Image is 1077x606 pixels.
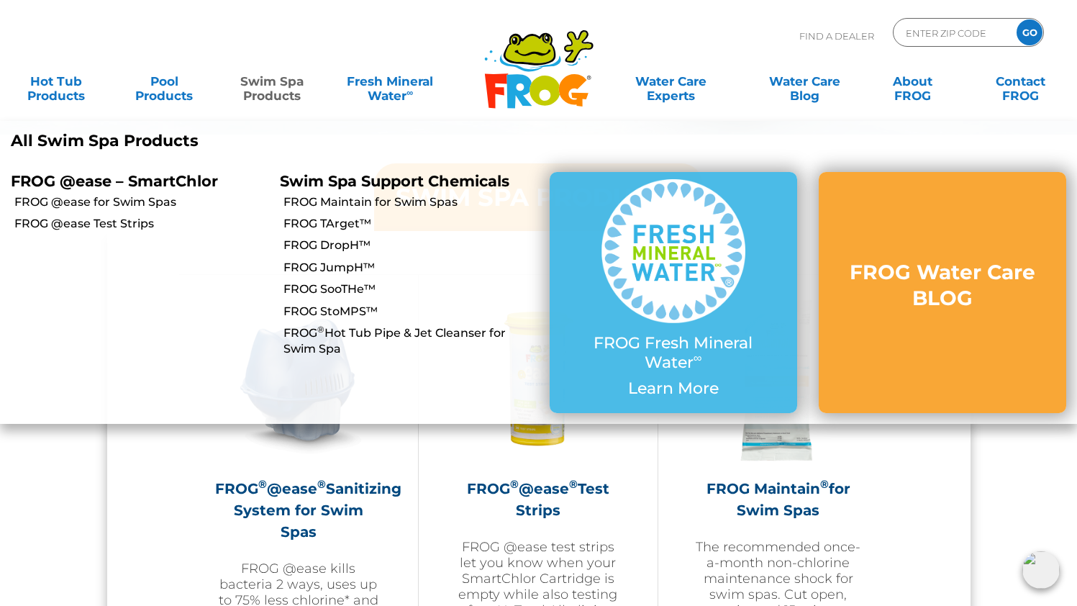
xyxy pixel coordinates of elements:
[799,18,874,54] p: Find A Dealer
[1022,551,1060,589] img: openIcon
[14,216,269,232] a: FROG @ease Test Strips
[455,478,622,521] h2: FROG @ease Test Strips
[11,132,528,150] a: All Swim Spa Products
[14,194,269,210] a: FROG @ease for Swim Spas
[904,22,1001,43] input: Zip Code Form
[283,260,538,276] a: FROG JumpH™
[510,477,519,491] sup: ®
[317,324,324,335] sup: ®
[122,67,206,96] a: PoolProducts
[578,379,768,398] p: Learn More
[317,477,326,491] sup: ®
[578,334,768,372] p: FROG Fresh Mineral Water
[283,194,538,210] a: FROG Maintain for Swim Spas
[847,259,1037,326] a: FROG Water Care BLOG
[215,478,382,543] h2: FROG @ease Sanitizing System for Swim Spas
[230,67,314,96] a: Swim SpaProducts
[578,179,768,405] a: FROG Fresh Mineral Water∞ Learn More
[11,172,258,190] p: FROG @ease – SmartChlor
[694,478,862,521] h2: FROG Maintain for Swim Spas
[258,477,267,491] sup: ®
[871,67,955,96] a: AboutFROG
[1017,19,1042,45] input: GO
[763,67,847,96] a: Water CareBlog
[280,172,509,190] a: Swim Spa Support Chemicals
[283,325,538,358] a: FROG®Hot Tub Pipe & Jet Cleanser for Swim Spa
[283,304,538,320] a: FROG StoMPS™
[338,67,443,96] a: Fresh MineralWater∞
[820,477,829,491] sup: ®
[283,281,538,297] a: FROG SooTHe™
[569,477,578,491] sup: ®
[14,67,99,96] a: Hot TubProducts
[283,216,538,232] a: FROG TArget™
[283,238,538,253] a: FROG DropH™
[847,259,1037,312] h3: FROG Water Care BLOG
[603,67,739,96] a: Water CareExperts
[406,87,413,98] sup: ∞
[978,67,1063,96] a: ContactFROG
[694,351,702,365] sup: ∞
